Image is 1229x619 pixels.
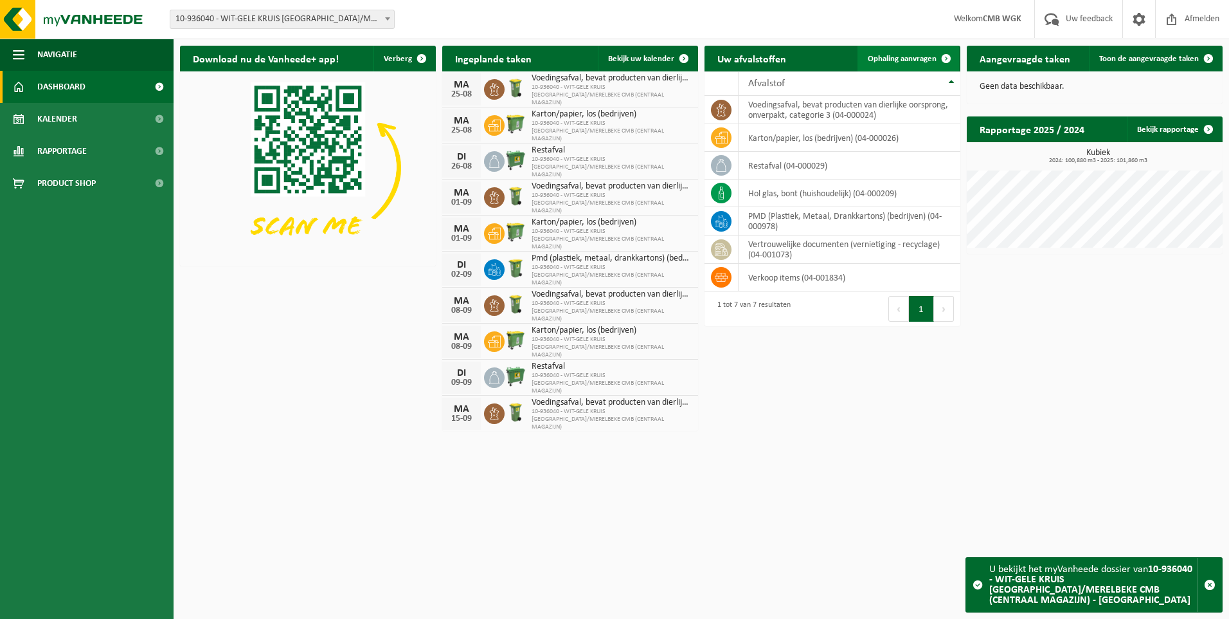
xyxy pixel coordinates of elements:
[532,181,692,192] span: Voedingsafval, bevat producten van dierlijke oorsprong, onverpakt, categorie 3
[989,564,1192,605] strong: 10-936040 - WIT-GELE KRUIS [GEOGRAPHIC_DATA]/MERELBEKE CMB (CENTRAAL MAGAZIJN) - [GEOGRAPHIC_DATA]
[973,158,1223,164] span: 2024: 100,880 m3 - 2025: 101,860 m3
[449,368,474,378] div: DI
[739,236,960,264] td: vertrouwelijke documenten (vernietiging - recyclage) (04-001073)
[532,398,692,408] span: Voedingsafval, bevat producten van dierlijke oorsprong, onverpakt, categorie 3
[384,55,412,63] span: Verberg
[37,135,87,167] span: Rapportage
[449,198,474,207] div: 01-09
[989,558,1197,612] div: U bekijkt het myVanheede dossier van
[170,10,394,28] span: 10-936040 - WIT-GELE KRUIS OOST-VLAANDEREN/MERELBEKE CMB (CENTRAAL MAGAZIJN) - MERELBEKE
[739,124,960,152] td: karton/papier, los (bedrijven) (04-000026)
[449,152,474,162] div: DI
[449,378,474,387] div: 09-09
[37,103,77,135] span: Kalender
[980,82,1210,91] p: Geen data beschikbaar.
[532,362,692,372] span: Restafval
[532,326,692,336] span: Karton/papier, los (bedrijven)
[449,90,474,99] div: 25-08
[532,217,692,228] span: Karton/papier, los (bedrijven)
[505,221,526,243] img: WB-0770-HPE-GN-51
[449,332,474,342] div: MA
[532,300,692,323] span: 10-936040 - WIT-GELE KRUIS [GEOGRAPHIC_DATA]/MERELBEKE CMB (CENTRAAL MAGAZIJN)
[532,336,692,359] span: 10-936040 - WIT-GELE KRUIS [GEOGRAPHIC_DATA]/MERELBEKE CMB (CENTRAAL MAGAZIJN)
[739,152,960,180] td: restafval (04-000029)
[505,77,526,99] img: WB-0140-HPE-GN-51
[505,329,526,351] img: WB-0770-HPE-GN-51
[598,46,697,71] a: Bekijk uw kalender
[967,116,1097,142] h2: Rapportage 2025 / 2024
[983,14,1021,24] strong: CMB WGK
[739,264,960,291] td: verkoop items (04-001834)
[449,224,474,234] div: MA
[909,296,934,322] button: 1
[532,145,692,156] span: Restafval
[704,46,799,71] h2: Uw afvalstoffen
[449,162,474,171] div: 26-08
[505,293,526,315] img: WB-0140-HPE-GN-51
[505,149,526,171] img: WB-0770-HPE-GN-04
[532,192,692,215] span: 10-936040 - WIT-GELE KRUIS [GEOGRAPHIC_DATA]/MERELBEKE CMB (CENTRAAL MAGAZIJN)
[532,73,692,84] span: Voedingsafval, bevat producten van dierlijke oorsprong, onverpakt, categorie 3
[449,188,474,198] div: MA
[532,264,692,287] span: 10-936040 - WIT-GELE KRUIS [GEOGRAPHIC_DATA]/MERELBEKE CMB (CENTRAAL MAGAZIJN)
[739,207,960,236] td: PMD (Plastiek, Metaal, Drankkartons) (bedrijven) (04-000978)
[857,46,959,71] a: Ophaling aanvragen
[449,404,474,414] div: MA
[868,55,937,63] span: Ophaling aanvragen
[608,55,674,63] span: Bekijk uw kalender
[973,149,1223,164] h3: Kubiek
[449,414,474,423] div: 15-09
[532,254,692,264] span: Pmd (plastiek, metaal, drankkartons) (bedrijven)
[532,228,692,251] span: 10-936040 - WIT-GELE KRUIS [GEOGRAPHIC_DATA]/MERELBEKE CMB (CENTRAAL MAGAZIJN)
[505,185,526,207] img: WB-0140-HPE-GN-51
[449,270,474,279] div: 02-09
[449,116,474,126] div: MA
[37,39,77,71] span: Navigatie
[888,296,909,322] button: Previous
[1089,46,1221,71] a: Toon de aangevraagde taken
[532,84,692,107] span: 10-936040 - WIT-GELE KRUIS [GEOGRAPHIC_DATA]/MERELBEKE CMB (CENTRAAL MAGAZIJN)
[505,113,526,135] img: WB-0770-HPE-GN-51
[505,402,526,423] img: WB-0140-HPE-GN-51
[532,120,692,143] span: 10-936040 - WIT-GELE KRUIS [GEOGRAPHIC_DATA]/MERELBEKE CMB (CENTRAAL MAGAZIJN)
[532,408,692,431] span: 10-936040 - WIT-GELE KRUIS [GEOGRAPHIC_DATA]/MERELBEKE CMB (CENTRAAL MAGAZIJN)
[37,167,96,199] span: Product Shop
[180,46,352,71] h2: Download nu de Vanheede+ app!
[37,71,85,103] span: Dashboard
[748,79,785,89] span: Afvalstof
[449,126,474,135] div: 25-08
[373,46,435,71] button: Verberg
[449,80,474,90] div: MA
[739,180,960,207] td: hol glas, bont (huishoudelijk) (04-000209)
[449,234,474,243] div: 01-09
[934,296,954,322] button: Next
[967,46,1083,71] h2: Aangevraagde taken
[532,290,692,300] span: Voedingsafval, bevat producten van dierlijke oorsprong, onverpakt, categorie 3
[180,71,436,264] img: Download de VHEPlus App
[505,365,526,387] img: WB-0770-HPE-GN-04
[449,260,474,270] div: DI
[449,306,474,315] div: 08-09
[449,296,474,306] div: MA
[739,96,960,124] td: voedingsafval, bevat producten van dierlijke oorsprong, onverpakt, categorie 3 (04-000024)
[532,372,692,395] span: 10-936040 - WIT-GELE KRUIS [GEOGRAPHIC_DATA]/MERELBEKE CMB (CENTRAAL MAGAZIJN)
[1099,55,1199,63] span: Toon de aangevraagde taken
[711,295,791,323] div: 1 tot 7 van 7 resultaten
[449,342,474,351] div: 08-09
[1127,116,1221,142] a: Bekijk rapportage
[532,109,692,120] span: Karton/papier, los (bedrijven)
[505,257,526,279] img: WB-0240-HPE-GN-51
[170,10,395,29] span: 10-936040 - WIT-GELE KRUIS OOST-VLAANDEREN/MERELBEKE CMB (CENTRAAL MAGAZIJN) - MERELBEKE
[442,46,544,71] h2: Ingeplande taken
[532,156,692,179] span: 10-936040 - WIT-GELE KRUIS [GEOGRAPHIC_DATA]/MERELBEKE CMB (CENTRAAL MAGAZIJN)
